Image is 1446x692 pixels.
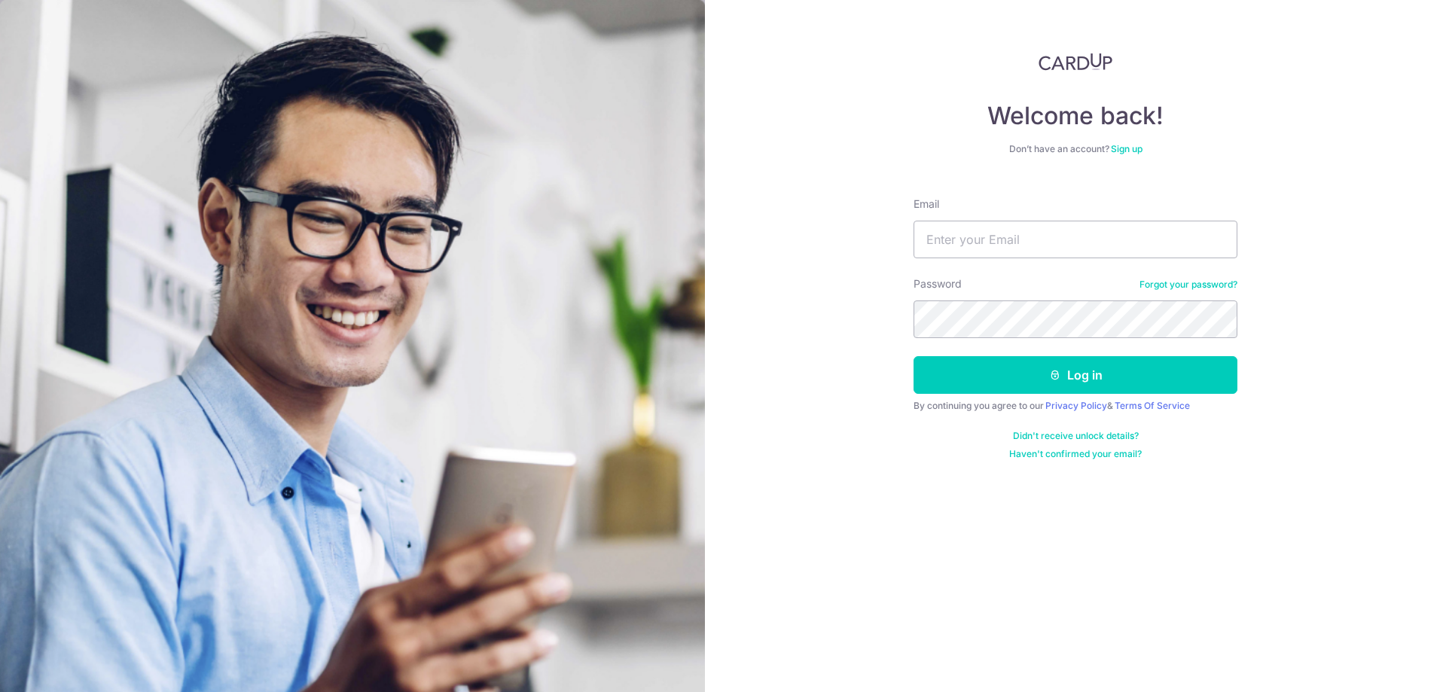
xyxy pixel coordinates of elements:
h4: Welcome back! [914,101,1237,131]
label: Email [914,197,939,212]
a: Haven't confirmed your email? [1009,448,1142,460]
a: Privacy Policy [1045,400,1107,411]
button: Log in [914,356,1237,394]
div: Don’t have an account? [914,143,1237,155]
img: CardUp Logo [1039,53,1112,71]
a: Didn't receive unlock details? [1013,430,1139,442]
a: Sign up [1111,143,1142,154]
a: Terms Of Service [1115,400,1190,411]
a: Forgot your password? [1139,279,1237,291]
div: By continuing you agree to our & [914,400,1237,412]
input: Enter your Email [914,221,1237,258]
label: Password [914,276,962,291]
